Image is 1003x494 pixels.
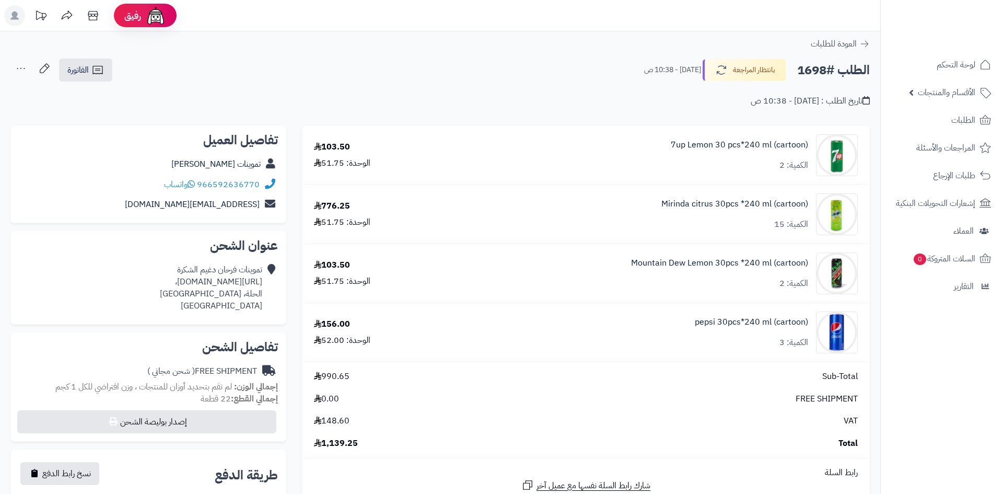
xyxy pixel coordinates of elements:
img: 1747541124-caa6673e-b677-477c-bbb4-b440b79b-90x90.jpg [817,134,857,176]
a: Mirinda citrus 30pcs *240 ml (cartoon) [661,198,808,210]
strong: إجمالي الوزن: [234,381,278,393]
div: الوحدة: 51.75 [314,157,370,169]
img: 1747594376-51AM5ZU19WL._AC_SL1500-90x90.jpg [817,312,857,353]
a: تموينات [PERSON_NAME] [171,158,261,170]
span: المراجعات والأسئلة [916,141,975,155]
a: طلبات الإرجاع [887,163,997,188]
div: 776.25 [314,200,350,212]
span: الطلبات [951,113,975,128]
a: [EMAIL_ADDRESS][DOMAIN_NAME] [125,198,260,211]
span: 1,139.25 [314,438,358,450]
a: تحديثات المنصة [28,5,54,29]
a: شارك رابط السلة نفسها مع عميل آخر [521,479,650,492]
img: 1747566616-1481083d-48b6-4b0f-b89f-c8f09a39-90x90.jpg [817,193,857,235]
a: التقارير [887,274,997,299]
h2: عنوان الشحن [19,239,278,252]
div: تاريخ الطلب : [DATE] - 10:38 ص [751,95,870,107]
h2: طريقة الدفع [215,469,278,481]
h2: تفاصيل الشحن [19,341,278,353]
span: إشعارات التحويلات البنكية [896,196,975,211]
a: 7up Lemon 30 pcs*240 ml (cartoon) [671,139,808,151]
div: الوحدة: 52.00 [314,335,370,347]
a: Mountain Dew Lemon 30pcs *240 ml (cartoon) [631,257,808,269]
span: FREE SHIPMENT [796,393,858,405]
strong: إجمالي القطع: [231,393,278,405]
div: FREE SHIPMENT [147,365,257,377]
small: [DATE] - 10:38 ص [644,65,701,75]
span: 990.65 [314,371,349,383]
span: 148.60 [314,415,349,427]
div: الكمية: 2 [779,159,808,171]
span: شارك رابط السلة نفسها مع عميل آخر [537,480,650,492]
a: المراجعات والأسئلة [887,135,997,160]
span: Total [838,438,858,450]
a: pepsi 30pcs*240 ml (cartoon) [695,316,808,328]
small: 22 قطعة [201,393,278,405]
span: 0 [914,254,926,265]
span: لم تقم بتحديد أوزان للمنتجات ، وزن افتراضي للكل 1 كجم [55,381,232,393]
h2: تفاصيل العميل [19,134,278,146]
img: 1747589449-eEOsKJiB4F4Qma4ScYfF0w0O3YO6UDZQ-90x90.jpg [817,252,857,294]
a: لوحة التحكم [887,52,997,77]
span: Sub-Total [822,371,858,383]
div: الوحدة: 51.75 [314,216,370,228]
a: العملاء [887,219,997,244]
span: العملاء [953,224,974,238]
a: واتساب [164,178,195,191]
a: 966592636770 [197,178,260,191]
span: لوحة التحكم [937,58,975,72]
span: الفاتورة [67,64,89,76]
div: الوحدة: 51.75 [314,275,370,288]
span: 0.00 [314,393,339,405]
h2: الطلب #1698 [797,60,870,81]
button: بانتظار المراجعة [703,59,786,81]
div: الكمية: 2 [779,278,808,290]
span: التقارير [954,279,974,294]
div: الكمية: 3 [779,337,808,349]
span: طلبات الإرجاع [933,168,975,183]
div: 103.50 [314,259,350,271]
a: الفاتورة [59,59,112,82]
div: تموينات فرحان دغيم الشكرة [URL][DOMAIN_NAME]، الحلة، [GEOGRAPHIC_DATA] [GEOGRAPHIC_DATA] [160,264,262,312]
span: الأقسام والمنتجات [918,85,975,100]
span: نسخ رابط الدفع [42,467,91,480]
a: العودة للطلبات [811,38,870,50]
div: الكمية: 15 [774,219,808,231]
span: السلات المتروكة [913,251,975,266]
span: رفيق [124,9,141,22]
span: ( شحن مجاني ) [147,365,195,377]
a: إشعارات التحويلات البنكية [887,191,997,216]
span: العودة للطلبات [811,38,857,50]
img: logo-2.png [932,29,993,51]
button: نسخ رابط الدفع [20,462,99,485]
img: ai-face.png [145,5,166,26]
div: رابط السلة [306,467,866,479]
span: VAT [844,415,858,427]
button: إصدار بوليصة الشحن [17,410,276,433]
a: السلات المتروكة0 [887,246,997,271]
a: الطلبات [887,108,997,133]
div: 103.50 [314,141,350,153]
div: 156.00 [314,318,350,330]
